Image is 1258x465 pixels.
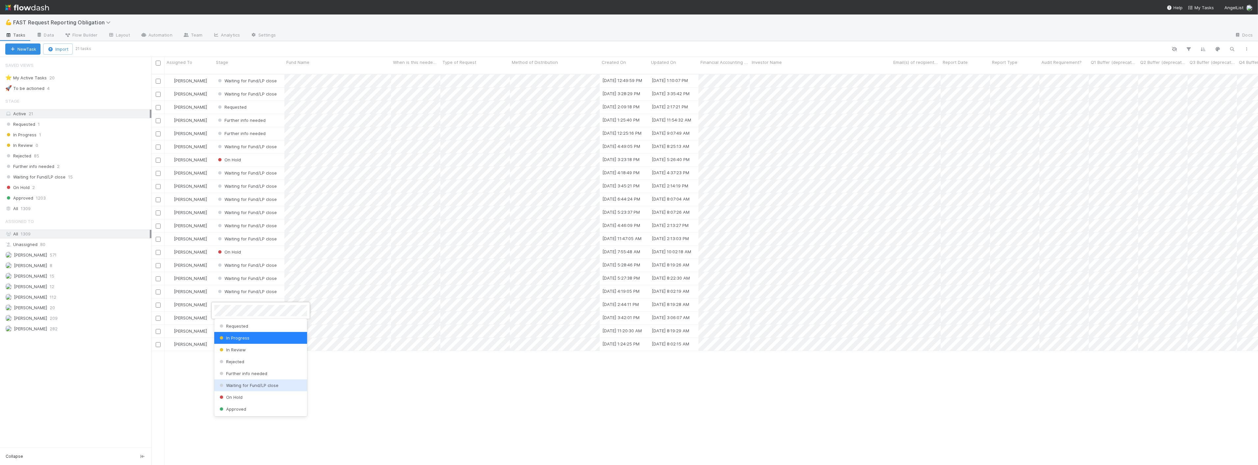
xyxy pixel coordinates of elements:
[218,395,243,400] span: On Hold
[218,406,246,412] span: Approved
[218,323,248,329] span: Requested
[218,383,278,388] span: Waiting for Fund/LP close
[218,335,249,341] span: In Progress
[218,371,267,376] span: Further info needed
[218,347,246,352] span: In Review
[218,359,244,364] span: Rejected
